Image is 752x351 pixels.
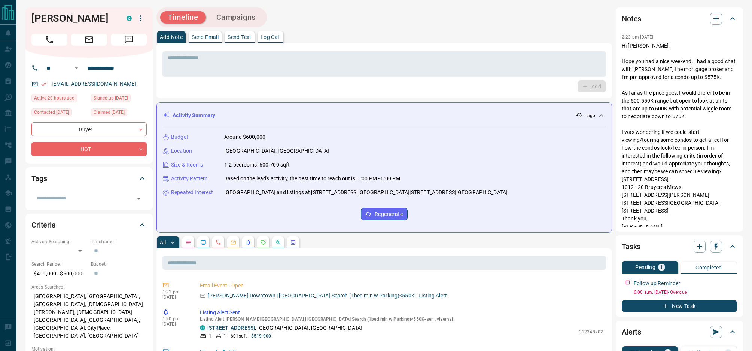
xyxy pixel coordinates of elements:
[72,64,81,73] button: Open
[192,34,219,40] p: Send Email
[31,34,67,46] span: Call
[91,238,147,245] p: Timeframe:
[231,333,247,339] p: 601 sqft
[622,13,641,25] h2: Notes
[200,282,603,290] p: Email Event - Open
[31,173,47,184] h2: Tags
[171,133,188,141] p: Budget
[224,161,290,169] p: 1-2 bedrooms, 600-700 sqft
[635,265,655,270] p: Pending
[185,239,191,245] svg: Notes
[275,239,281,245] svg: Opportunities
[584,112,595,119] p: -- ago
[261,34,280,40] p: Log Call
[209,333,211,339] p: 1
[579,329,603,335] p: C12348702
[245,239,251,245] svg: Listing Alerts
[163,109,606,122] div: Activity Summary-- ago
[622,42,737,231] p: Hi [PERSON_NAME], Hope you had a nice weekend. I had a good chat with [PERSON_NAME] the mortgage ...
[622,323,737,341] div: Alerts
[634,289,737,296] p: 6:00 a.m. [DATE] - Overdue
[34,109,69,116] span: Contacted [DATE]
[162,294,189,300] p: [DATE]
[208,292,447,300] p: [PERSON_NAME] Downtown | [GEOGRAPHIC_DATA] Search (1bed min w Parking)<550K - Listing Alert
[695,265,722,270] p: Completed
[127,16,132,21] div: condos.ca
[200,325,205,330] div: condos.ca
[171,175,208,183] p: Activity Pattern
[31,261,87,268] p: Search Range:
[31,216,147,234] div: Criteria
[622,238,737,256] div: Tasks
[31,12,115,24] h1: [PERSON_NAME]
[160,240,166,245] p: All
[31,268,87,280] p: $499,000 - $600,000
[162,316,189,321] p: 1:20 pm
[223,333,226,339] p: 1
[31,94,87,104] div: Sun Aug 17 2025
[31,284,147,290] p: Areas Searched:
[31,238,87,245] p: Actively Searching:
[224,189,508,196] p: [GEOGRAPHIC_DATA] and listings at [STREET_ADDRESS][GEOGRAPHIC_DATA][STREET_ADDRESS][GEOGRAPHIC_DATA]
[622,241,640,253] h2: Tasks
[31,219,56,231] h2: Criteria
[94,94,128,102] span: Signed up [DATE]
[215,239,221,245] svg: Calls
[91,108,147,119] div: Wed Oct 21 2020
[160,34,183,40] p: Add Note
[31,122,147,136] div: Buyer
[31,170,147,187] div: Tags
[162,289,189,294] p: 1:21 pm
[207,325,255,331] a: [STREET_ADDRESS]
[52,81,136,87] a: [EMAIL_ADDRESS][DOMAIN_NAME]
[171,147,192,155] p: Location
[91,261,147,268] p: Budget:
[290,239,296,245] svg: Agent Actions
[200,239,206,245] svg: Lead Browsing Activity
[622,326,641,338] h2: Alerts
[173,112,215,119] p: Activity Summary
[361,208,408,220] button: Regenerate
[622,34,654,40] p: 2:23 pm [DATE]
[31,290,147,342] p: [GEOGRAPHIC_DATA], [GEOGRAPHIC_DATA], [GEOGRAPHIC_DATA], [DEMOGRAPHIC_DATA][PERSON_NAME], [DEMOGR...
[31,108,87,119] div: Mon Aug 11 2025
[622,10,737,28] div: Notes
[200,309,603,317] p: Listing Alert Sent
[260,239,266,245] svg: Requests
[200,317,603,322] p: Listing Alert : - sent via email
[111,34,147,46] span: Message
[622,300,737,312] button: New Task
[660,265,663,270] p: 1
[224,175,400,183] p: Based on the lead's activity, the best time to reach out is: 1:00 PM - 6:00 PM
[171,189,213,196] p: Repeated Interest
[207,324,362,332] p: , [GEOGRAPHIC_DATA], [GEOGRAPHIC_DATA]
[91,94,147,104] div: Tue Oct 20 2020
[228,34,252,40] p: Send Text
[94,109,125,116] span: Claimed [DATE]
[209,11,263,24] button: Campaigns
[41,82,46,87] svg: Email Verified
[224,133,265,141] p: Around $600,000
[634,280,680,287] p: Follow up Reminder
[226,317,424,322] span: [PERSON_NAME][GEOGRAPHIC_DATA] | [GEOGRAPHIC_DATA] Search (1bed min w Parking)<550K
[171,161,203,169] p: Size & Rooms
[134,193,144,204] button: Open
[34,94,74,102] span: Active 20 hours ago
[224,147,329,155] p: [GEOGRAPHIC_DATA], [GEOGRAPHIC_DATA]
[251,333,271,339] p: $519,900
[162,321,189,327] p: [DATE]
[71,34,107,46] span: Email
[160,11,206,24] button: Timeline
[230,239,236,245] svg: Emails
[31,142,147,156] div: HOT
